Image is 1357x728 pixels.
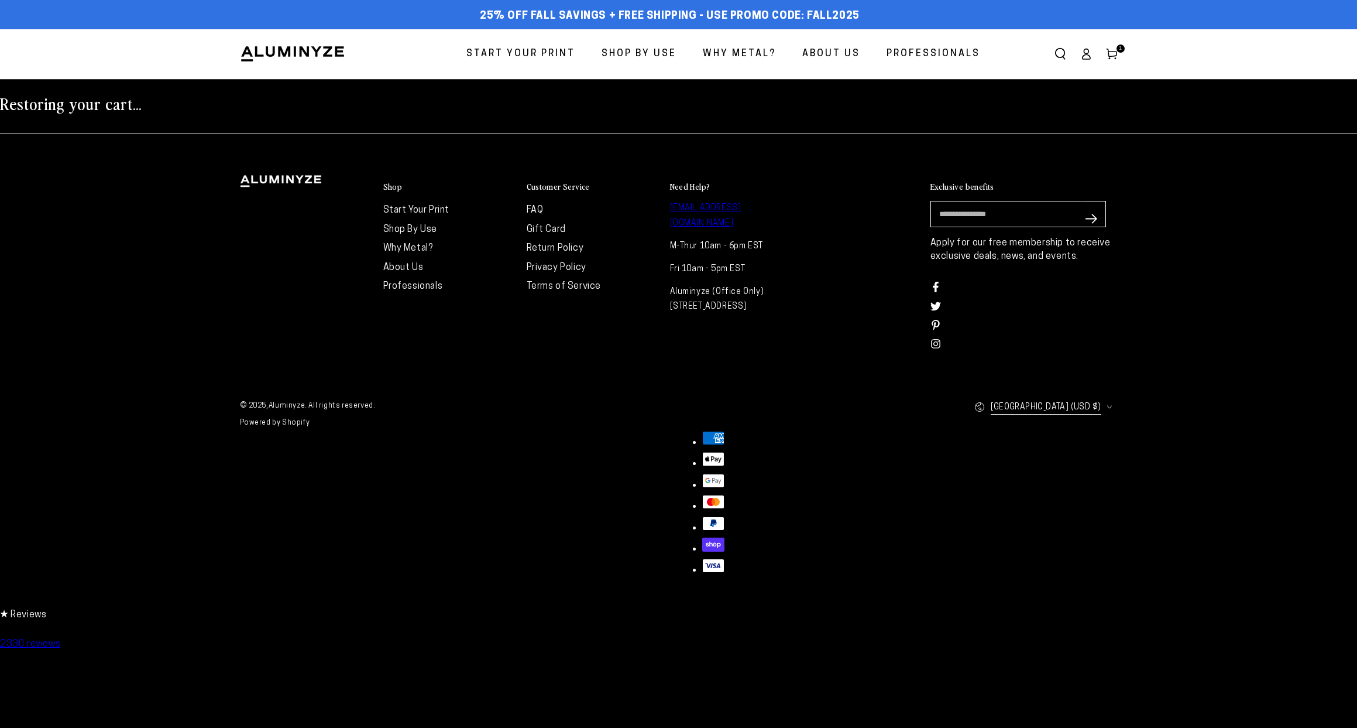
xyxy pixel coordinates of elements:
span: 1 [1119,45,1122,53]
p: Aluminyze (Office Only) [STREET_ADDRESS] [670,285,802,314]
a: [EMAIL_ADDRESS][DOMAIN_NAME] [670,204,741,227]
a: Why Metal? [694,39,785,70]
summary: Shop [383,182,515,192]
a: Start Your Print [383,206,450,215]
button: [GEOGRAPHIC_DATA] (USD $) [974,394,1118,421]
span: 25% off FALL Savings + Free Shipping - Use Promo Code: FALL2025 [480,10,860,23]
small: © 2025, . All rights reserved. [240,398,679,415]
button: Subscribe [1080,201,1106,236]
summary: Need Help? [670,182,802,192]
a: Shop By Use [383,225,438,234]
a: Privacy Policy [527,263,586,272]
a: Powered by Shopify [240,419,310,426]
a: Professionals [878,39,989,70]
summary: Customer Service [527,182,658,192]
span: Shop By Use [602,46,676,63]
p: Apply for our free membership to receive exclusive deals, news, and events. [930,237,1118,263]
a: Gift Card [527,225,566,234]
span: Professionals [887,46,980,63]
a: Aluminyze [269,402,305,409]
img: Aluminyze [240,45,345,63]
summary: Exclusive benefits [930,182,1118,192]
summary: Search our site [1047,41,1073,67]
a: About Us [383,263,424,272]
p: Fri 10am - 5pm EST [670,262,802,276]
span: About Us [802,46,860,63]
a: Terms of Service [527,282,602,291]
span: Start Your Print [466,46,575,63]
span: Why Metal? [703,46,776,63]
span: [GEOGRAPHIC_DATA] (USD $) [991,400,1101,415]
a: Why Metal? [383,244,433,253]
a: About Us [793,39,869,70]
a: Return Policy [527,244,584,253]
a: FAQ [527,206,544,215]
a: Professionals [383,282,443,291]
a: Shop By Use [593,39,685,70]
p: M-Thur 10am - 6pm EST [670,239,802,254]
a: Start Your Print [458,39,584,70]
